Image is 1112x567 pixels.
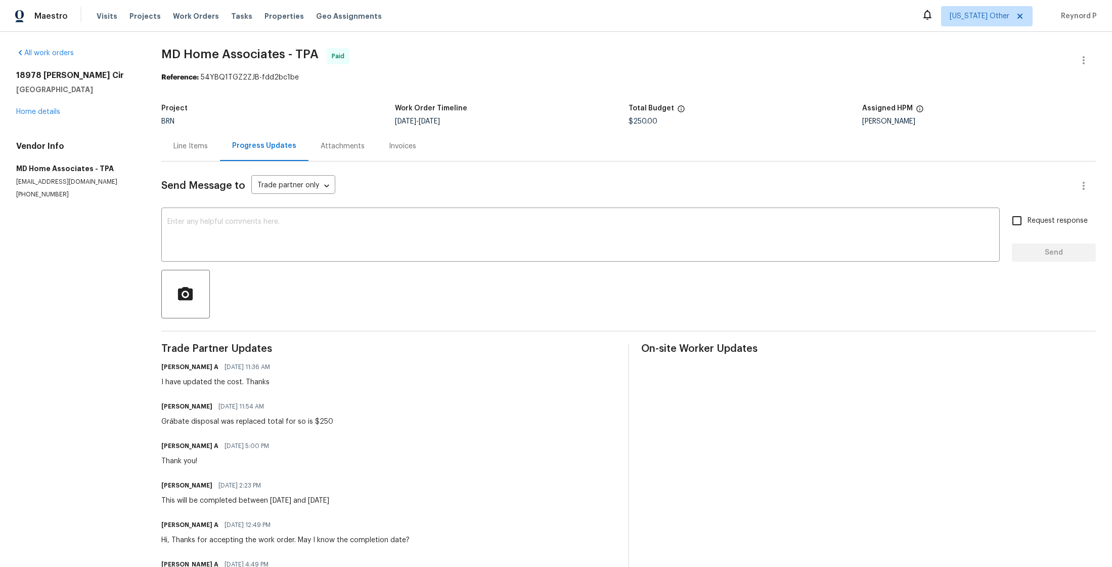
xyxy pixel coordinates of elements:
[161,417,333,427] div: Grábate disposal was replaced total for so is $250
[161,74,199,81] b: Reference:
[950,11,1009,21] span: [US_STATE] Other
[161,496,329,506] div: This will be completed between [DATE] and [DATE]
[321,141,365,151] div: Attachments
[264,11,304,21] span: Properties
[161,535,410,545] div: Hi, Thanks for accepting the work order. May I know the completion date?
[16,85,137,95] h5: [GEOGRAPHIC_DATA]
[16,164,137,174] h5: MD Home Associates - TPA
[677,105,685,118] span: The total cost of line items that have been proposed by Opendoor. This sum includes line items th...
[225,362,270,372] span: [DATE] 11:36 AM
[16,141,137,151] h4: Vendor Info
[161,520,218,530] h6: [PERSON_NAME] A
[161,48,319,60] span: MD Home Associates - TPA
[225,520,271,530] span: [DATE] 12:49 PM
[218,401,264,412] span: [DATE] 11:54 AM
[232,141,296,151] div: Progress Updates
[161,118,174,125] span: BRN
[16,190,137,199] p: [PHONE_NUMBER]
[97,11,117,21] span: Visits
[641,344,1096,354] span: On-site Worker Updates
[16,178,137,186] p: [EMAIL_ADDRESS][DOMAIN_NAME]
[395,105,467,112] h5: Work Order Timeline
[161,456,275,466] div: Thank you!
[316,11,382,21] span: Geo Assignments
[161,72,1096,83] div: 54YBQ1TGZ2ZJB-fdd2bc1be
[161,480,212,491] h6: [PERSON_NAME]
[629,118,657,125] span: $250.00
[862,105,913,112] h5: Assigned HPM
[16,70,137,80] h2: 18978 [PERSON_NAME] Cir
[161,105,188,112] h5: Project
[1028,216,1088,226] span: Request response
[218,480,261,491] span: [DATE] 2:23 PM
[16,50,74,57] a: All work orders
[629,105,674,112] h5: Total Budget
[1057,11,1097,21] span: Reynord P
[173,141,208,151] div: Line Items
[34,11,68,21] span: Maestro
[161,401,212,412] h6: [PERSON_NAME]
[173,11,219,21] span: Work Orders
[161,441,218,451] h6: [PERSON_NAME] A
[251,178,335,194] div: Trade partner only
[419,118,440,125] span: [DATE]
[862,118,1096,125] div: [PERSON_NAME]
[231,13,252,20] span: Tasks
[129,11,161,21] span: Projects
[161,344,616,354] span: Trade Partner Updates
[16,108,60,115] a: Home details
[916,105,924,118] span: The hpm assigned to this work order.
[389,141,416,151] div: Invoices
[332,51,348,61] span: Paid
[161,181,245,191] span: Send Message to
[225,441,269,451] span: [DATE] 5:00 PM
[161,377,276,387] div: I have updated the cost. Thanks
[161,362,218,372] h6: [PERSON_NAME] A
[395,118,416,125] span: [DATE]
[395,118,440,125] span: -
